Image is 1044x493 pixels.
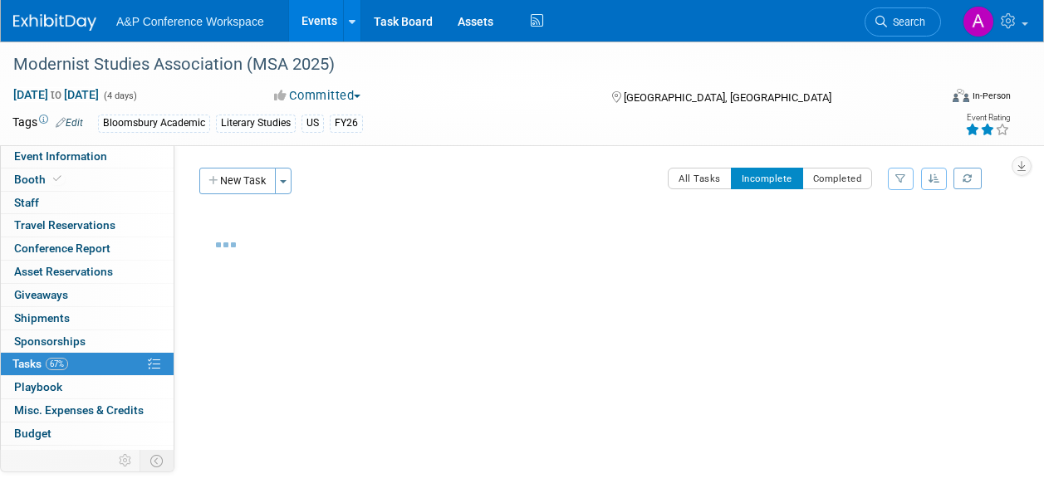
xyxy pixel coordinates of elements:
button: Committed [268,87,367,105]
span: [GEOGRAPHIC_DATA], [GEOGRAPHIC_DATA] [624,91,831,104]
img: Format-Inperson.png [953,89,969,102]
a: Refresh [953,168,982,189]
span: ROI, Objectives & ROO [14,450,125,463]
div: In-Person [972,90,1011,102]
div: Event Rating [965,114,1010,122]
div: US [301,115,324,132]
span: Shipments [14,311,70,325]
a: Travel Reservations [1,214,174,237]
span: Travel Reservations [14,218,115,232]
span: to [48,88,64,101]
span: Event Information [14,149,107,163]
a: Budget [1,422,174,445]
a: Tasks67% [1,353,174,375]
span: Booth [14,173,65,186]
span: Asset Reservations [14,265,113,278]
a: Asset Reservations [1,261,174,283]
span: Budget [14,427,51,440]
a: Conference Report [1,237,174,260]
td: Personalize Event Tab Strip [111,450,140,471]
span: Misc. Expenses & Credits [14,403,144,417]
img: Amanda Oney [963,6,994,37]
a: Giveaways [1,284,174,306]
button: New Task [199,168,276,194]
span: (4 days) [102,90,137,101]
span: Giveaways [14,288,68,301]
span: Staff [14,196,39,209]
span: Sponsorships [14,334,86,348]
img: loading... [216,242,236,247]
a: Shipments [1,307,174,329]
a: Sponsorships [1,330,174,353]
span: Search [887,16,925,28]
div: Event Format [865,86,1011,111]
span: A&P Conference Workspace [116,15,264,28]
i: Booth reservation complete [53,174,61,183]
td: Tags [12,114,83,133]
img: ExhibitDay [13,14,96,31]
td: Toggle Event Tabs [140,450,174,471]
a: Playbook [1,376,174,398]
span: [DATE] [DATE] [12,87,100,102]
div: Literary Studies [216,115,296,132]
a: Event Information [1,145,174,168]
button: All Tasks [668,168,732,189]
button: Incomplete [731,168,803,189]
a: Misc. Expenses & Credits [1,399,174,422]
button: Completed [802,168,873,189]
span: Playbook [14,380,62,393]
div: FY26 [330,115,363,132]
div: Bloomsbury Academic [98,115,210,132]
span: 67% [46,358,68,370]
a: Edit [56,117,83,129]
a: Search [865,7,941,37]
span: Tasks [12,357,68,370]
div: Modernist Studies Association (MSA 2025) [7,50,925,80]
a: Staff [1,192,174,214]
a: ROI, Objectives & ROO [1,446,174,468]
span: Conference Report [14,242,110,255]
a: Booth [1,168,174,191]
